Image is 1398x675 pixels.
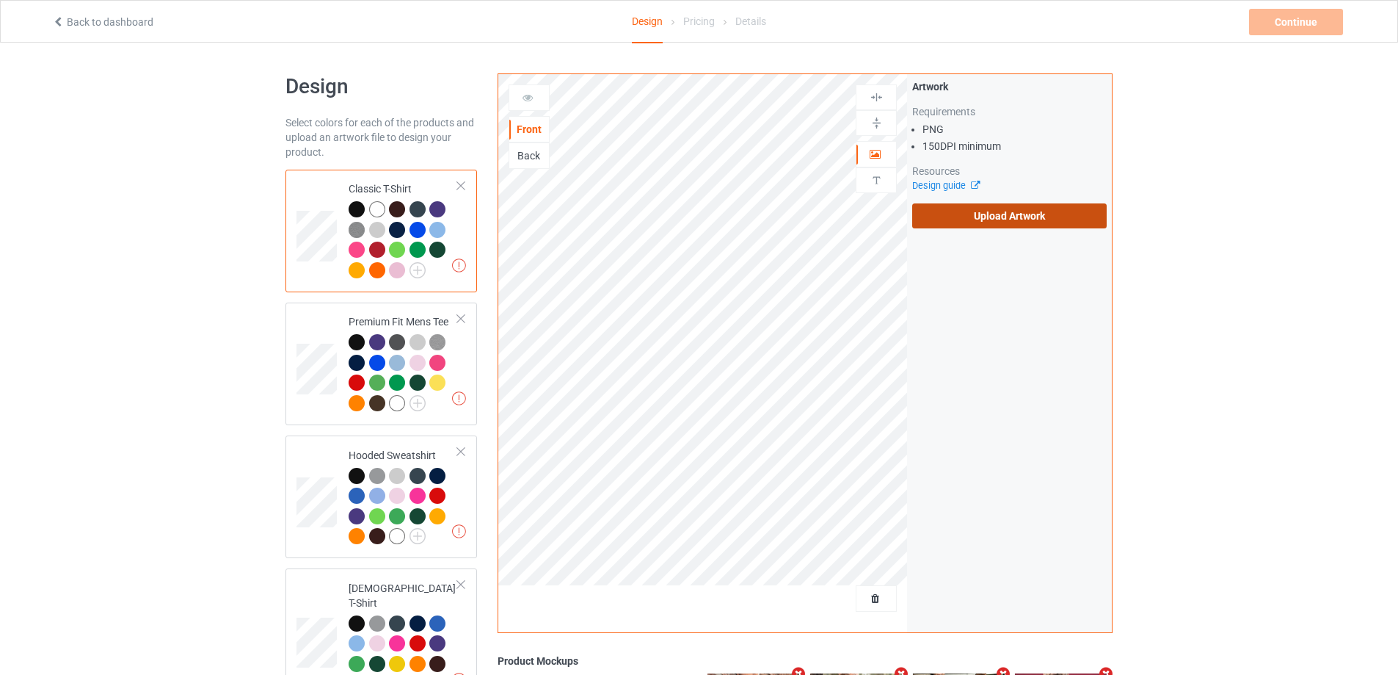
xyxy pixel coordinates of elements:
[912,104,1107,119] div: Requirements
[349,448,458,544] div: Hooded Sweatshirt
[452,391,466,405] img: exclamation icon
[912,79,1107,94] div: Artwork
[409,262,426,278] img: svg+xml;base64,PD94bWwgdmVyc2lvbj0iMS4wIiBlbmNvZGluZz0iVVRGLTgiPz4KPHN2ZyB3aWR0aD0iMjJweCIgaGVpZ2...
[922,122,1107,137] li: PNG
[922,139,1107,154] li: 150 DPI minimum
[285,115,477,159] div: Select colors for each of the products and upload an artwork file to design your product.
[349,181,458,277] div: Classic T-Shirt
[452,259,466,272] img: exclamation icon
[509,148,549,163] div: Back
[409,528,426,544] img: svg+xml;base64,PD94bWwgdmVyc2lvbj0iMS4wIiBlbmNvZGluZz0iVVRGLTgiPz4KPHN2ZyB3aWR0aD0iMjJweCIgaGVpZ2...
[870,90,884,104] img: svg%3E%0A
[870,116,884,130] img: svg%3E%0A
[683,1,715,42] div: Pricing
[349,314,458,410] div: Premium Fit Mens Tee
[285,170,477,292] div: Classic T-Shirt
[285,73,477,100] h1: Design
[870,173,884,187] img: svg%3E%0A
[452,524,466,538] img: exclamation icon
[285,303,477,425] div: Premium Fit Mens Tee
[912,164,1107,178] div: Resources
[735,1,766,42] div: Details
[429,334,445,350] img: heather_texture.png
[409,395,426,411] img: svg+xml;base64,PD94bWwgdmVyc2lvbj0iMS4wIiBlbmNvZGluZz0iVVRGLTgiPz4KPHN2ZyB3aWR0aD0iMjJweCIgaGVpZ2...
[509,122,549,137] div: Front
[285,436,477,558] div: Hooded Sweatshirt
[912,203,1107,228] label: Upload Artwork
[498,654,1113,668] div: Product Mockups
[52,16,153,28] a: Back to dashboard
[912,180,979,191] a: Design guide
[349,222,365,238] img: heather_texture.png
[632,1,663,43] div: Design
